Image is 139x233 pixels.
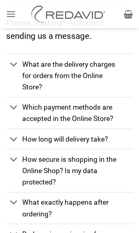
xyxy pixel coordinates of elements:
[29,6,110,23] img: REDAVID Salon Products | United States
[6,151,22,169] button: Toggle
[6,100,22,117] button: Toggle
[6,129,133,149] a: Toggle How long will delivery take?
[6,131,22,148] button: Toggle
[6,4,16,24] a: Menu
[22,155,116,186] span: How secure is shopping in the Online Shop? Is my data protected?
[22,103,113,123] span: Which payment methods are accepted in the Online Store?
[22,60,115,91] span: What are the delivery charges for orders from the Online Store?
[6,54,133,97] a: Toggle What are the delivery charges for orders from the Online Store?
[6,16,133,43] p: Please read our before sending us a message.
[6,192,133,224] a: Toggle What exactly happens after ordering?
[6,56,22,74] button: Toggle
[124,5,133,23] a: View cart
[6,149,133,192] a: Toggle How secure is shopping in the Online Shop? Is my data protected?
[22,198,109,218] span: What exactly happens after ordering?
[6,97,133,129] a: Toggle Which payment methods are accepted in the Online Store?
[22,135,108,143] span: How long will delivery take?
